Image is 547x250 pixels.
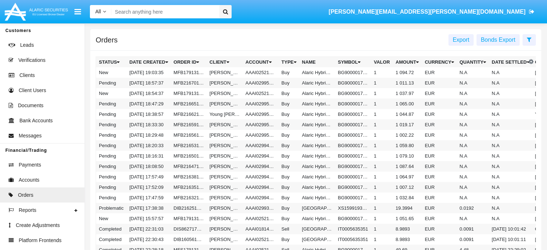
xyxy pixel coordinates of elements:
td: 1 094.72 [393,67,422,78]
td: 1 [371,67,393,78]
td: MFB216501755270991737 [171,151,207,161]
td: MFB179131755273815411 [171,67,207,78]
td: EUR [422,203,457,213]
td: EUR [422,224,457,234]
td: Alaric Hybrid Deposit Fund [299,161,335,172]
td: BG9000017087 [335,78,371,88]
td: EUR [422,182,457,192]
td: MFB179131755273277388 [171,88,207,99]
td: N.A [457,140,489,151]
td: Buy [279,203,299,213]
td: 1 079.10 [393,151,422,161]
td: N.A [457,192,489,203]
td: AAAI025217A2 [243,67,279,78]
td: BG9000017087 [335,161,371,172]
td: BG9000017087 [335,213,371,224]
td: 1 059.80 [393,140,422,151]
td: Alaric Hybrid Deposit Fund [299,151,335,161]
td: Alaric Hybrid Deposit Fund [299,88,335,99]
td: [DATE] 19:03:35 [127,67,171,78]
td: Alaric Hybrid Deposit Fund [299,119,335,130]
td: BG9000017087 [335,99,371,109]
td: Problematic [96,203,127,213]
td: [PERSON_NAME] [207,119,243,130]
td: BG9000017087 [335,88,371,99]
td: AAAI025217A1 [243,234,279,245]
td: N.A [489,213,532,224]
th: Currency [422,57,457,68]
td: New [96,213,127,224]
td: [PERSON_NAME] [207,182,243,192]
td: AAAI029951A2 [243,119,279,130]
td: [DATE] 17:52:09 [127,182,171,192]
td: Alaric Hybrid Deposit Fund [299,130,335,140]
td: EUR [422,161,457,172]
td: [DATE] 17:47:59 [127,192,171,203]
th: Client [207,57,243,68]
td: N.A [457,161,489,172]
td: [DATE] 18:54:37 [127,88,171,99]
td: Buy [279,78,299,88]
td: MFB216381755269869627 [171,172,207,182]
span: Reports [19,206,36,214]
td: AAAI029942A2 [243,182,279,192]
td: DIB216251755268718532 [171,203,207,213]
button: Export [448,34,474,46]
td: N.A [489,99,532,109]
td: N.A [489,151,532,161]
td: [PERSON_NAME] [207,78,243,88]
span: Orders [18,191,33,199]
td: Buy [279,119,299,130]
td: EUR [422,234,457,245]
td: EUR [422,172,457,182]
th: Type [279,57,299,68]
td: Pending [96,192,127,203]
td: 19.3994 [393,203,422,213]
th: Valor [371,57,393,68]
td: MFB216621755272337256 [171,109,207,119]
td: [PERSON_NAME] [207,99,243,109]
td: IT0005635351 [335,234,371,245]
td: Pending [96,140,127,151]
td: 8.9893 [393,234,422,245]
th: Date Created [127,57,171,68]
td: Buy [279,151,299,161]
span: Accounts [19,176,40,184]
td: New [96,67,127,78]
td: N.A [489,119,532,130]
td: AAAI025217A2 [243,88,279,99]
td: Buy [279,109,299,119]
td: [PERSON_NAME] [207,140,243,151]
td: Pending [96,119,127,130]
td: EUR [422,151,457,161]
span: Bank Accounts [19,117,53,124]
td: [PERSON_NAME] [207,203,243,213]
span: Client Users [19,87,46,94]
td: BG9000017087 [335,192,371,203]
td: Alaric Hybrid Deposit Fund [299,213,335,224]
th: Quantity [457,57,489,68]
td: BG9000017087 [335,182,371,192]
td: AAAI029950A2 [243,130,279,140]
td: EUR [422,140,457,151]
td: BG9000017087 [335,119,371,130]
td: [DATE] 22:30:43 [127,234,171,245]
td: 1 [371,213,393,224]
td: EUR [422,99,457,109]
td: 0.0091 [457,234,489,245]
td: N.A [489,192,532,203]
td: N.A [457,88,489,99]
th: Date Settled [489,57,532,68]
td: [PERSON_NAME] [207,151,243,161]
td: [GEOGRAPHIC_DATA] - [DATE] [299,234,335,245]
td: New [96,88,127,99]
td: Pending [96,99,127,109]
td: 1 007.12 [393,182,422,192]
td: N.A [489,172,532,182]
td: Buy [279,67,299,78]
td: [DATE] 18:29:48 [127,130,171,140]
td: 1 [371,151,393,161]
td: [DATE] 18:08:50 [127,161,171,172]
td: N.A [457,172,489,182]
th: Name [299,57,335,68]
